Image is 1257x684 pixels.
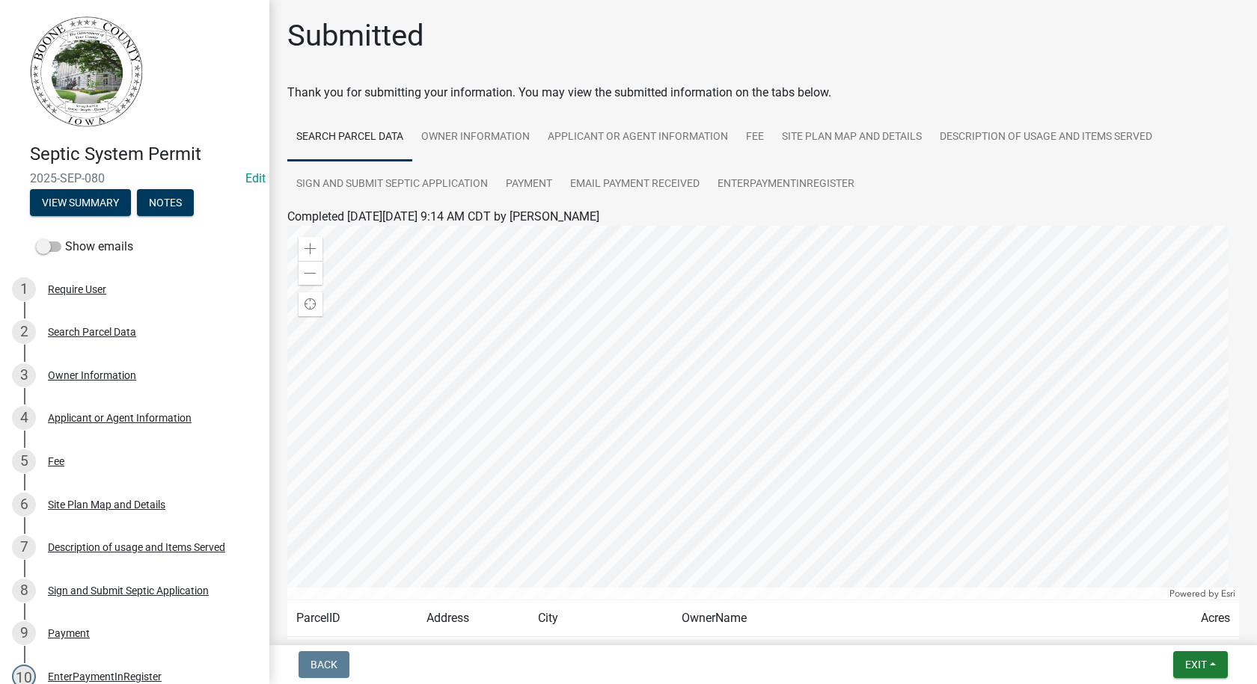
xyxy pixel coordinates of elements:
[30,197,131,209] wm-modal-confirm: Summary
[48,585,209,596] div: Sign and Submit Septic Application
[1185,659,1207,671] span: Exit
[418,637,529,674] td: 1589 331ST DR
[299,237,322,261] div: Zoom in
[673,637,1187,674] td: NK SRW Trust | [PERSON_NAME] & [PERSON_NAME] [PERSON_NAME] Trustees (DED)
[48,327,136,337] div: Search Parcel Data
[1187,637,1239,674] td: 0.490
[48,413,192,423] div: Applicant or Agent Information
[137,197,194,209] wm-modal-confirm: Notes
[48,499,165,510] div: Site Plan Map and Details
[1166,588,1239,600] div: Powered by
[737,114,773,161] a: Fee
[412,114,539,161] a: Owner Information
[245,171,266,185] wm-modal-confirm: Edit Application Number
[30,144,257,165] h4: Septic System Permit
[12,363,36,387] div: 3
[245,171,266,185] a: Edit
[12,621,36,645] div: 9
[561,161,709,209] a: Email Payment Received
[529,600,673,637] td: City
[48,370,136,380] div: Owner Information
[36,238,133,256] label: Show emails
[287,209,599,224] span: Completed [DATE][DATE] 9:14 AM CDT by [PERSON_NAME]
[1173,651,1228,678] button: Exit
[287,637,418,674] td: 088226341150050
[709,161,863,209] a: EnterPaymentInRegister
[931,114,1161,161] a: Description of usage and Items Served
[48,628,90,638] div: Payment
[299,292,322,316] div: Find my location
[287,84,1239,102] div: Thank you for submitting your information. You may view the submitted information on the tabs below.
[12,320,36,344] div: 2
[48,284,106,295] div: Require User
[48,671,162,682] div: EnterPaymentInRegister
[287,114,412,161] a: Search Parcel Data
[497,161,561,209] a: Payment
[12,406,36,430] div: 4
[673,600,1187,637] td: OwnerName
[137,189,194,216] button: Notes
[48,456,64,466] div: Fee
[30,189,131,216] button: View Summary
[12,277,36,301] div: 1
[12,579,36,603] div: 8
[12,535,36,559] div: 7
[299,261,322,285] div: Zoom out
[311,659,337,671] span: Back
[12,449,36,473] div: 5
[299,651,349,678] button: Back
[287,161,497,209] a: Sign and Submit Septic Application
[30,171,239,185] span: 2025-SEP-080
[287,600,418,637] td: ParcelID
[1221,588,1235,599] a: Esri
[48,542,225,552] div: Description of usage and Items Served
[30,16,144,128] img: Boone County, Iowa
[529,637,673,674] td: [GEOGRAPHIC_DATA]
[418,600,529,637] td: Address
[12,493,36,517] div: 6
[287,18,424,54] h1: Submitted
[773,114,931,161] a: Site Plan Map and Details
[539,114,737,161] a: Applicant or Agent Information
[1187,600,1239,637] td: Acres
